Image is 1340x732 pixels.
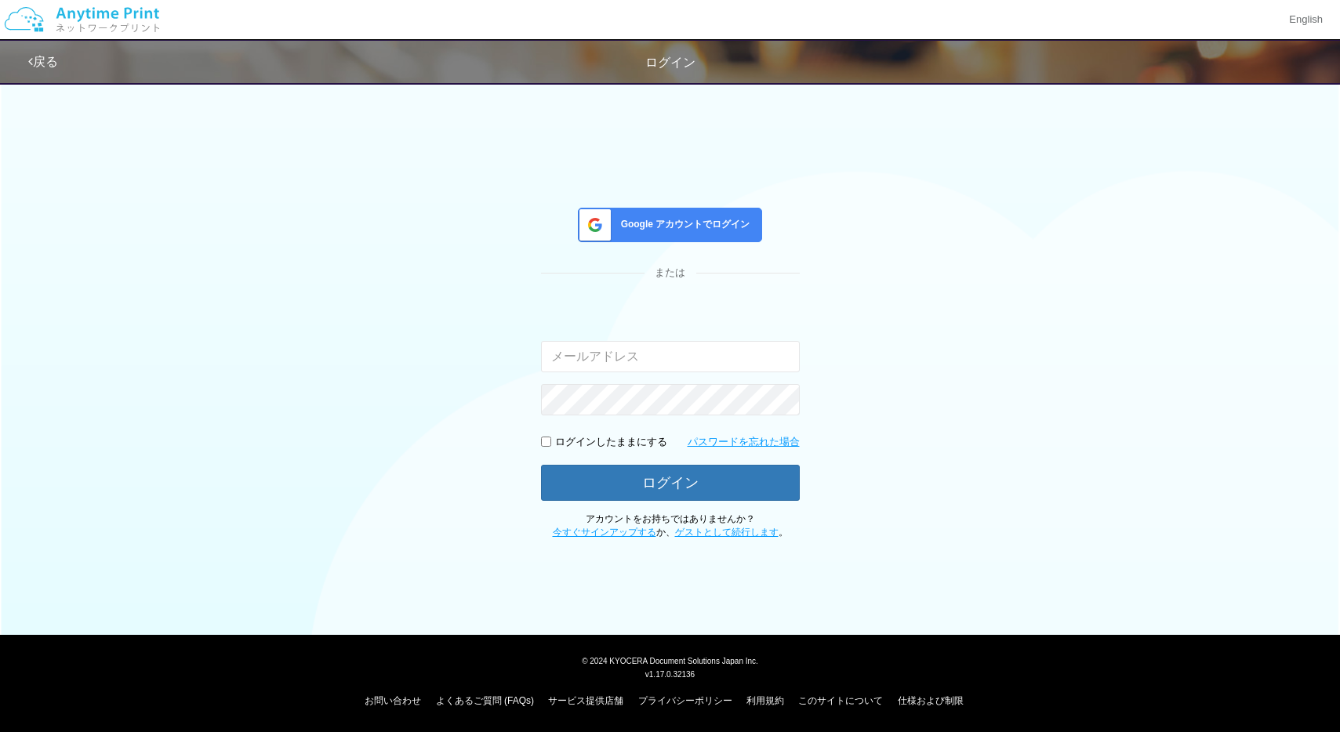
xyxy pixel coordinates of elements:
[28,55,58,68] a: 戻る
[746,695,784,706] a: 利用規約
[436,695,534,706] a: よくあるご質問 (FAQs)
[555,435,667,450] p: ログインしたままにする
[615,218,750,231] span: Google アカウントでログイン
[541,465,800,501] button: ログイン
[798,695,883,706] a: このサイトについて
[553,527,788,538] span: か、 。
[688,435,800,450] a: パスワードを忘れた場合
[582,655,758,665] span: © 2024 KYOCERA Document Solutions Japan Inc.
[645,669,695,679] span: v1.17.0.32136
[638,695,732,706] a: プライバシーポリシー
[898,695,964,706] a: 仕様および制限
[365,695,421,706] a: お問い合わせ
[645,56,695,69] span: ログイン
[675,527,779,538] a: ゲストとして続行します
[541,341,800,372] input: メールアドレス
[548,695,623,706] a: サービス提供店舗
[541,266,800,281] div: または
[541,513,800,539] p: アカウントをお持ちではありませんか？
[553,527,656,538] a: 今すぐサインアップする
